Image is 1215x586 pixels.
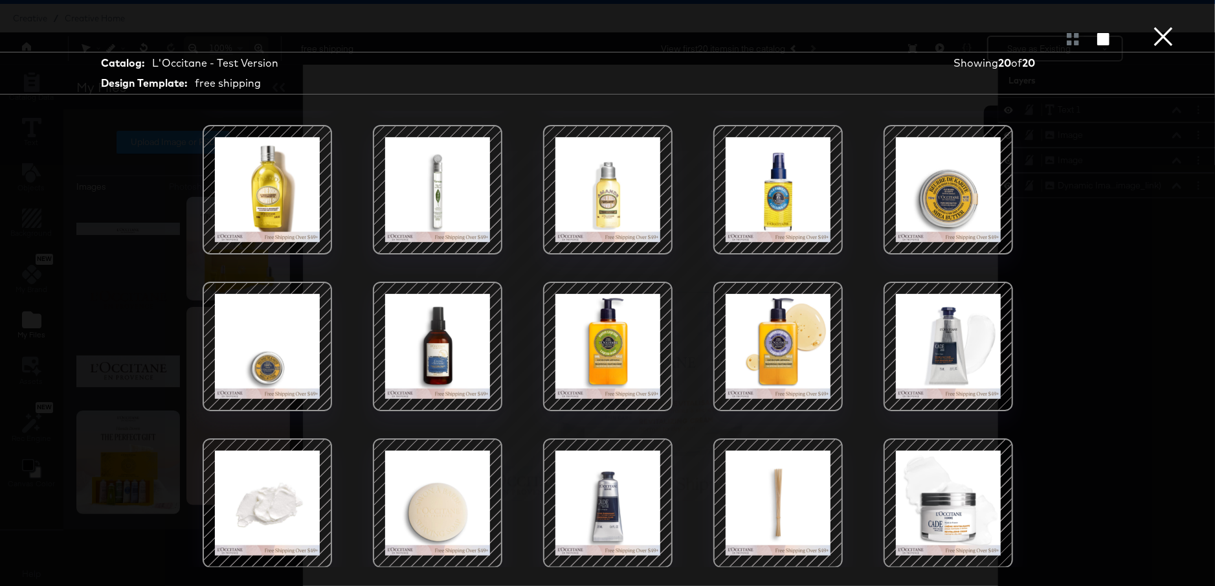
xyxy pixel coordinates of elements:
[195,76,261,91] div: free shipping
[998,56,1011,69] strong: 20
[1022,56,1035,69] strong: 20
[953,56,1092,71] div: Showing of
[101,56,144,71] strong: Catalog:
[101,76,187,91] strong: Design Template:
[152,56,278,71] div: L'Occitane - Test Version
